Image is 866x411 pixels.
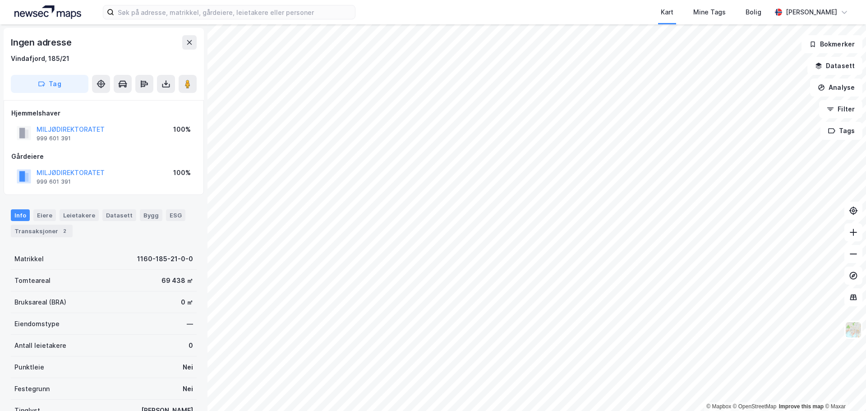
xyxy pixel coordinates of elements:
[11,108,196,119] div: Hjemmelshaver
[161,275,193,286] div: 69 438 ㎡
[779,403,824,410] a: Improve this map
[14,362,44,373] div: Punktleie
[173,124,191,135] div: 100%
[14,254,44,264] div: Matrikkel
[810,79,862,97] button: Analyse
[137,254,193,264] div: 1160-185-21-0-0
[819,100,862,118] button: Filter
[820,122,862,140] button: Tags
[693,7,726,18] div: Mine Tags
[802,35,862,53] button: Bokmerker
[807,57,862,75] button: Datasett
[14,319,60,329] div: Eiendomstype
[14,5,81,19] img: logo.a4113a55bc3d86da70a041830d287a7e.svg
[14,383,50,394] div: Festegrunn
[14,275,51,286] div: Tomteareal
[11,209,30,221] div: Info
[173,167,191,178] div: 100%
[183,383,193,394] div: Nei
[845,321,862,338] img: Z
[11,225,73,237] div: Transaksjoner
[187,319,193,329] div: —
[189,340,193,351] div: 0
[706,403,731,410] a: Mapbox
[733,403,777,410] a: OpenStreetMap
[14,297,66,308] div: Bruksareal (BRA)
[37,178,71,185] div: 999 601 391
[166,209,185,221] div: ESG
[181,297,193,308] div: 0 ㎡
[746,7,761,18] div: Bolig
[786,7,837,18] div: [PERSON_NAME]
[661,7,673,18] div: Kart
[821,368,866,411] iframe: Chat Widget
[14,340,66,351] div: Antall leietakere
[60,209,99,221] div: Leietakere
[11,151,196,162] div: Gårdeiere
[114,5,355,19] input: Søk på adresse, matrikkel, gårdeiere, leietakere eller personer
[11,53,69,64] div: Vindafjord, 185/21
[33,209,56,221] div: Eiere
[11,75,88,93] button: Tag
[140,209,162,221] div: Bygg
[102,209,136,221] div: Datasett
[37,135,71,142] div: 999 601 391
[183,362,193,373] div: Nei
[821,368,866,411] div: Kontrollprogram for chat
[60,226,69,236] div: 2
[11,35,73,50] div: Ingen adresse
